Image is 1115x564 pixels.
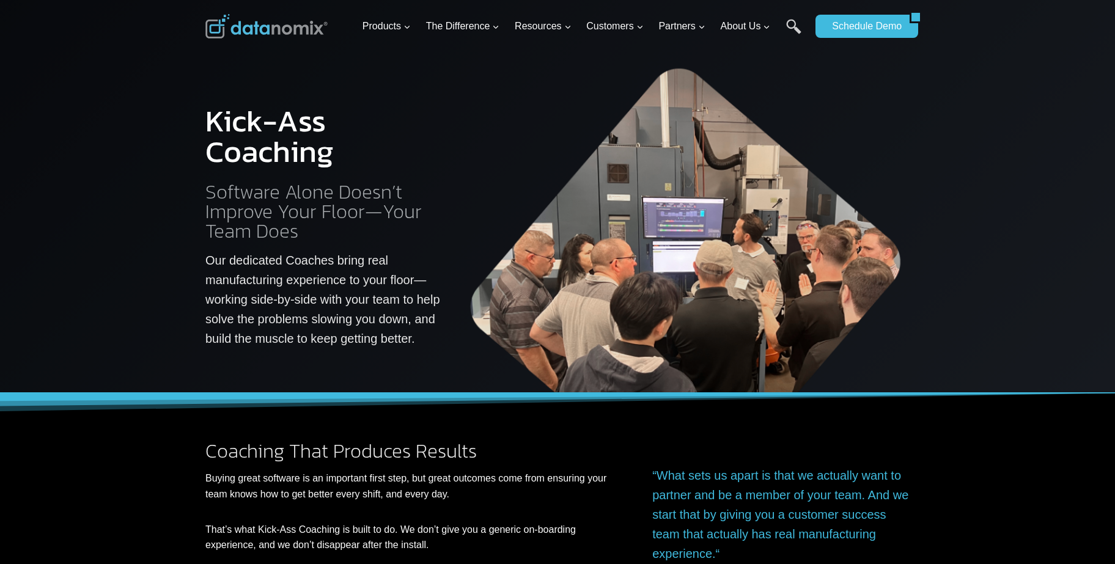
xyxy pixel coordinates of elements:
[786,19,801,46] a: Search
[358,7,810,46] nav: Primary Navigation
[652,469,908,560] span: “What sets us apart is that we actually want to partner and be a member of your team. And we star...
[426,18,500,34] span: The Difference
[205,251,442,348] p: Our dedicated Coaches bring real manufacturing experience to your floor—working side-by-side with...
[815,15,910,38] a: Schedule Demo
[205,182,442,241] h2: Software Alone Doesn’t Improve Your Floor—Your Team Does
[205,14,328,38] img: Datanomix
[205,106,442,167] h1: Kick-Ass Coaching
[586,18,643,34] span: Customers
[462,61,910,393] img: Datanomix Kick-Ass Coaching
[515,18,571,34] span: Resources
[205,441,618,461] h2: Coaching That Produces Results
[362,18,411,34] span: Products
[652,466,910,563] p: “
[658,18,705,34] span: Partners
[205,522,618,553] p: That’s what Kick-Ass Coaching is built to do. We don’t give you a generic on-boarding experience,...
[205,471,618,502] p: Buying great software is an important first step, but great outcomes come from ensuring your team...
[721,18,771,34] span: About Us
